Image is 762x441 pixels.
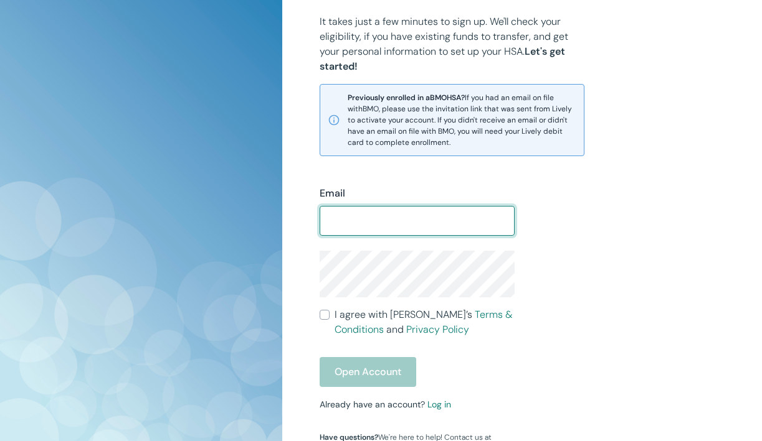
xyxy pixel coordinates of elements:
[348,92,577,148] span: If you had an email on file with BMO , please use the invitation link that was sent from Lively t...
[320,399,451,410] small: Already have an account?
[335,307,515,337] span: I agree with [PERSON_NAME]’s and
[427,399,451,410] a: Log in
[406,323,469,336] a: Privacy Policy
[320,186,345,201] label: Email
[348,93,465,103] strong: Previously enrolled in a BMO HSA?
[320,14,585,74] p: It takes just a few minutes to sign up. We'll check your eligibility, if you have existing funds ...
